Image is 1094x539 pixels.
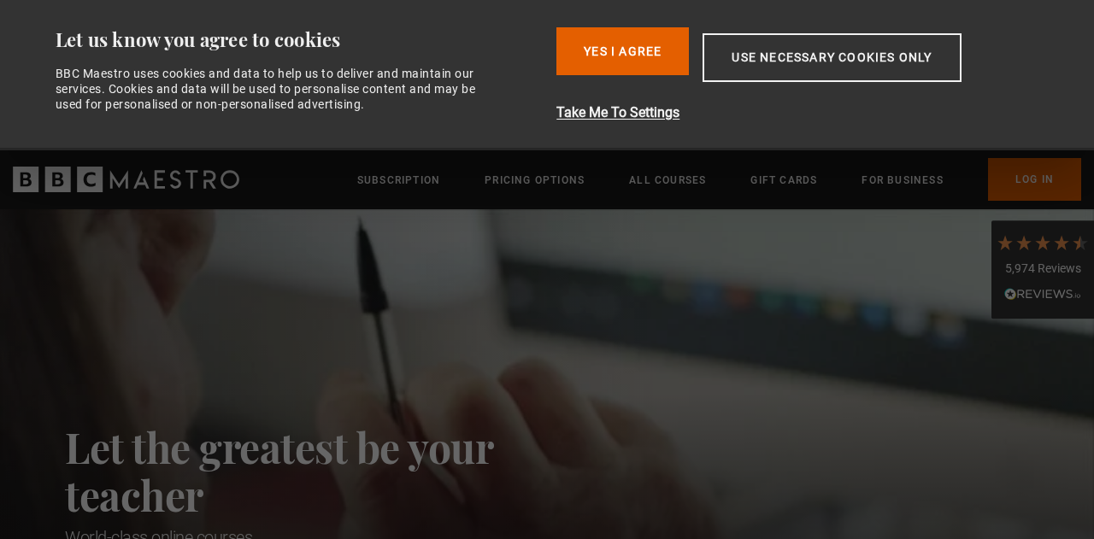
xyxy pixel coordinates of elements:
[996,233,1090,252] div: 4.7 Stars
[996,285,1090,306] div: Read All Reviews
[1004,288,1081,300] img: REVIEWS.io
[991,220,1094,319] div: 5,974 ReviewsRead All Reviews
[357,158,1081,201] nav: Primary
[56,66,495,113] div: BBC Maestro uses cookies and data to help us to deliver and maintain our services. Cookies and da...
[56,27,544,52] div: Let us know you agree to cookies
[556,27,689,75] button: Yes I Agree
[988,158,1081,201] a: Log In
[862,172,943,189] a: For business
[996,261,1090,278] div: 5,974 Reviews
[485,172,585,189] a: Pricing Options
[750,172,817,189] a: Gift Cards
[13,167,239,192] svg: BBC Maestro
[703,33,961,82] button: Use necessary cookies only
[629,172,706,189] a: All Courses
[65,423,569,518] h2: Let the greatest be your teacher
[556,103,1051,123] button: Take Me To Settings
[357,172,440,189] a: Subscription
